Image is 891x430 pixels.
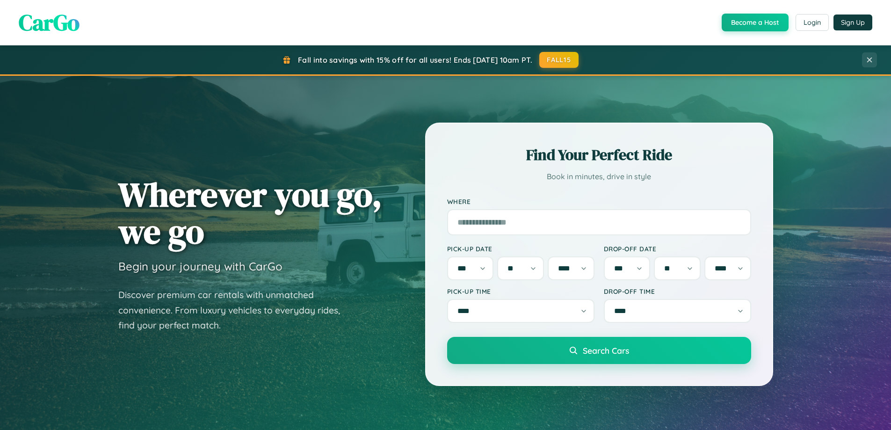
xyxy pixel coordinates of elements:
button: Login [796,14,829,31]
button: Sign Up [833,15,872,30]
label: Drop-off Date [604,245,751,253]
h2: Find Your Perfect Ride [447,145,751,165]
p: Discover premium car rentals with unmatched convenience. From luxury vehicles to everyday rides, ... [118,287,352,333]
button: Search Cars [447,337,751,364]
label: Where [447,197,751,205]
button: Become a Host [722,14,789,31]
p: Book in minutes, drive in style [447,170,751,183]
span: Fall into savings with 15% off for all users! Ends [DATE] 10am PT. [298,55,532,65]
h1: Wherever you go, we go [118,176,382,250]
label: Pick-up Date [447,245,594,253]
span: CarGo [19,7,80,38]
label: Pick-up Time [447,287,594,295]
h3: Begin your journey with CarGo [118,259,283,273]
button: FALL15 [539,52,579,68]
label: Drop-off Time [604,287,751,295]
span: Search Cars [583,345,629,356]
